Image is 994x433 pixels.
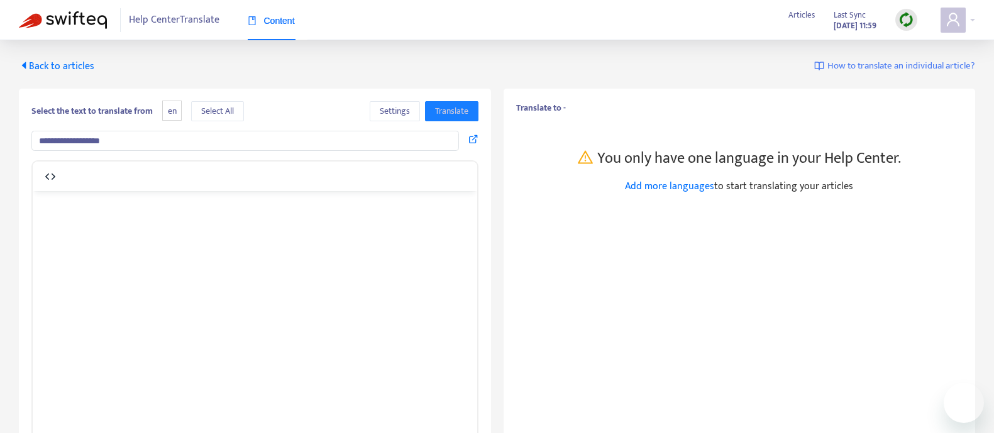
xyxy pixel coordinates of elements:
button: Translate [425,101,478,121]
span: user [946,12,961,27]
img: Swifteq [19,11,107,29]
span: How to translate an individual article? [827,59,975,74]
span: warning [578,150,593,165]
strong: [DATE] 11:59 [834,19,876,33]
iframe: Schaltfläche zum Öffnen des Messaging-Fensters; Konversation läuft [944,383,984,423]
span: Help Center Translate [129,8,219,32]
button: Select All [191,101,244,121]
b: Select the text to translate from [31,104,153,118]
img: sync.dc5367851b00ba804db3.png [898,12,914,28]
a: Add more languages [625,178,714,195]
p: to start translating your articles [516,179,963,194]
img: image-link [814,61,824,71]
span: Articles [788,8,815,22]
span: book [248,16,257,25]
span: Content [248,16,295,26]
p: You only have one language in your Help Center. [516,147,963,170]
span: caret-left [19,60,29,70]
span: Settings [380,104,410,118]
span: Last Sync [834,8,866,22]
span: en [162,101,182,121]
span: Back to articles [19,58,94,75]
button: Settings [370,101,420,121]
span: Select All [201,104,234,118]
b: Translate to - [516,101,566,115]
a: How to translate an individual article? [814,59,975,74]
